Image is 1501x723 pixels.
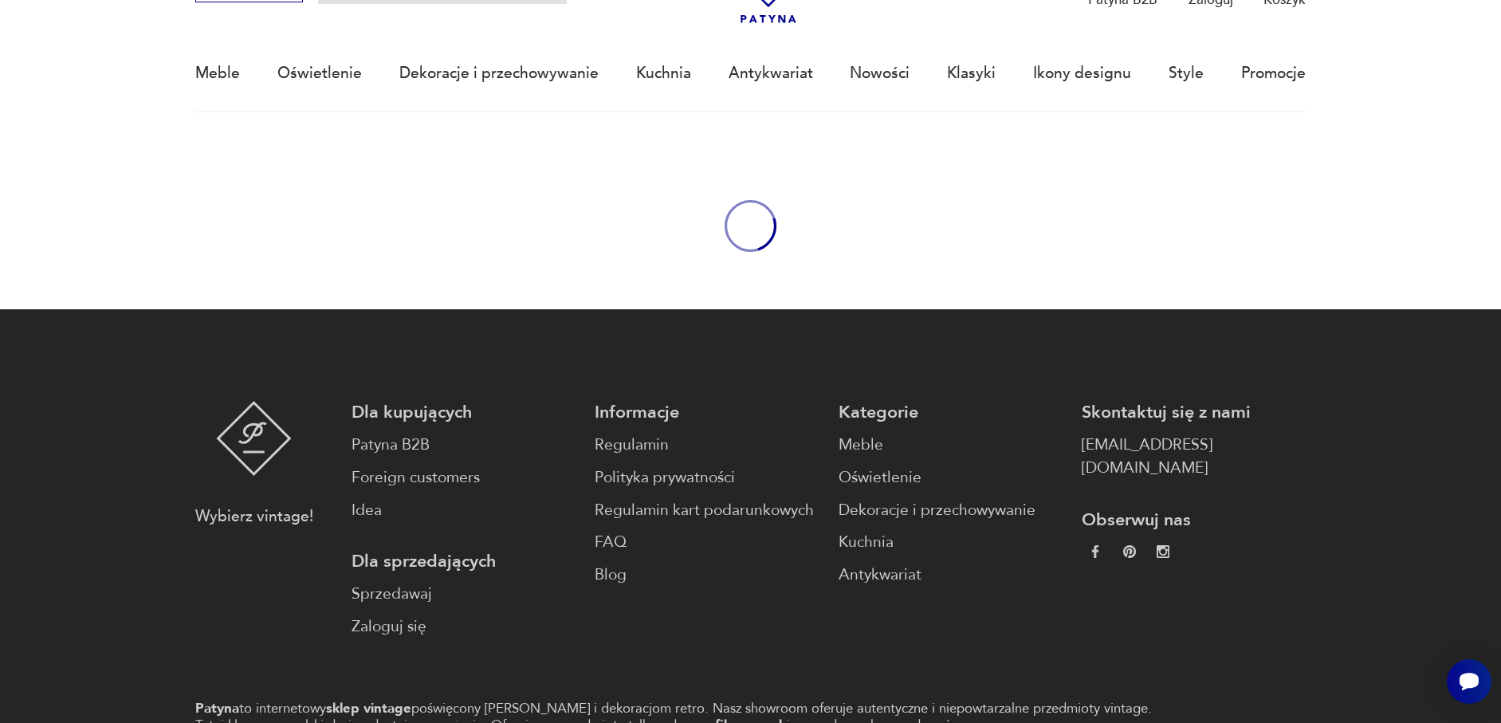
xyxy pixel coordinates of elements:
[839,401,1063,424] p: Kategorie
[850,37,910,110] a: Nowości
[352,583,576,606] a: Sprzedawaj
[352,550,576,573] p: Dla sprzedających
[1447,659,1491,704] iframe: Smartsupp widget button
[1241,37,1306,110] a: Promocje
[839,531,1063,554] a: Kuchnia
[1033,37,1131,110] a: Ikony designu
[595,564,819,587] a: Blog
[352,466,576,489] a: Foreign customers
[1082,434,1306,480] a: [EMAIL_ADDRESS][DOMAIN_NAME]
[195,37,240,110] a: Meble
[839,499,1063,522] a: Dekoracje i przechowywanie
[326,699,411,717] strong: sklep vintage
[595,434,819,457] a: Regulamin
[352,401,576,424] p: Dla kupujących
[352,434,576,457] a: Patyna B2B
[636,37,691,110] a: Kuchnia
[352,499,576,522] a: Idea
[1082,401,1306,424] p: Skontaktuj się z nami
[352,615,576,639] a: Zaloguj się
[1169,37,1204,110] a: Style
[1123,545,1136,558] img: 37d27d81a828e637adc9f9cb2e3d3a8a.webp
[595,401,819,424] p: Informacje
[595,531,819,554] a: FAQ
[399,37,599,110] a: Dekoracje i przechowywanie
[839,466,1063,489] a: Oświetlenie
[595,499,819,522] a: Regulamin kart podarunkowych
[1089,545,1102,558] img: da9060093f698e4c3cedc1453eec5031.webp
[195,699,239,717] strong: Patyna
[277,37,362,110] a: Oświetlenie
[839,564,1063,587] a: Antykwariat
[839,434,1063,457] a: Meble
[947,37,996,110] a: Klasyki
[595,466,819,489] a: Polityka prywatności
[729,37,813,110] a: Antykwariat
[195,505,313,528] p: Wybierz vintage!
[1157,545,1169,558] img: c2fd9cf7f39615d9d6839a72ae8e59e5.webp
[1082,509,1306,532] p: Obserwuj nas
[216,401,292,476] img: Patyna - sklep z meblami i dekoracjami vintage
